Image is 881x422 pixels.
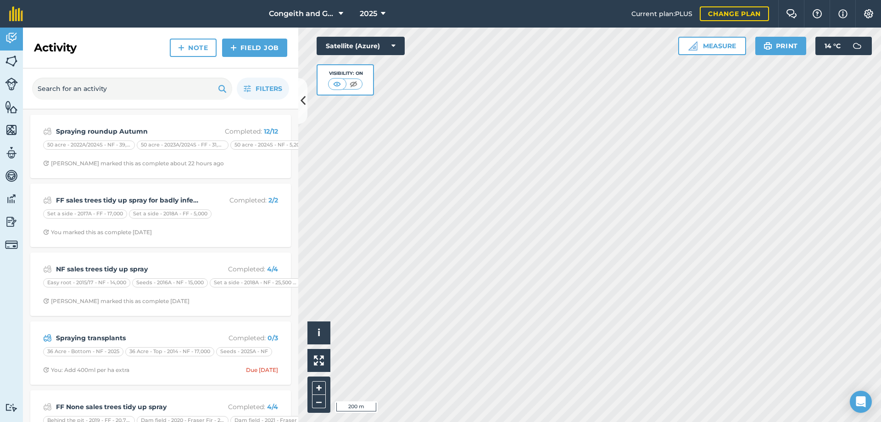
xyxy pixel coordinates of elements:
img: Clock with arrow pointing clockwise [43,298,49,304]
a: Note [170,39,217,57]
strong: Spraying transplants [56,333,201,343]
span: Current plan : PLUS [631,9,692,19]
img: svg+xml;base64,PHN2ZyB4bWxucz0iaHR0cDovL3d3dy53My5vcmcvMjAwMC9zdmciIHdpZHRoPSI1NiIgaGVpZ2h0PSI2MC... [5,100,18,114]
strong: Spraying roundup Autumn [56,126,201,136]
div: Set a side - 2017A - FF - 17,000 [43,209,127,219]
button: + [312,381,326,395]
span: Filters [256,84,282,94]
img: A question mark icon [812,9,823,18]
strong: 2 / 2 [268,196,278,204]
div: Due [DATE] [246,366,278,374]
p: Completed : [205,402,278,412]
a: Spraying transplantsCompleted: 0/336 Acre - Bottom - NF - 202536 Acre - Top - 2014 - NF - 17,000S... [36,327,285,379]
img: svg+xml;base64,PHN2ZyB4bWxucz0iaHR0cDovL3d3dy53My5vcmcvMjAwMC9zdmciIHdpZHRoPSIxOSIgaGVpZ2h0PSIyNC... [764,40,772,51]
span: 14 ° C [825,37,841,55]
div: 36 Acre - Top - 2014 - NF - 17,000 [125,347,214,356]
h2: Activity [34,40,77,55]
div: Visibility: On [328,70,363,77]
span: i [318,327,320,338]
img: svg+xml;base64,PD94bWwgdmVyc2lvbj0iMS4wIiBlbmNvZGluZz0idXRmLTgiPz4KPCEtLSBHZW5lcmF0b3I6IEFkb2JlIE... [43,332,52,343]
p: Completed : [205,264,278,274]
img: svg+xml;base64,PD94bWwgdmVyc2lvbj0iMS4wIiBlbmNvZGluZz0idXRmLTgiPz4KPCEtLSBHZW5lcmF0b3I6IEFkb2JlIE... [5,192,18,206]
button: Satellite (Azure) [317,37,405,55]
img: svg+xml;base64,PD94bWwgdmVyc2lvbj0iMS4wIiBlbmNvZGluZz0idXRmLTgiPz4KPCEtLSBHZW5lcmF0b3I6IEFkb2JlIE... [43,126,52,137]
img: Ruler icon [688,41,697,51]
div: You: Add 400ml per ha extra [43,366,129,374]
strong: FF None sales trees tidy up spray [56,402,201,412]
img: svg+xml;base64,PD94bWwgdmVyc2lvbj0iMS4wIiBlbmNvZGluZz0idXRmLTgiPz4KPCEtLSBHZW5lcmF0b3I6IEFkb2JlIE... [5,78,18,90]
p: Completed : [205,126,278,136]
strong: 12 / 12 [264,127,278,135]
img: svg+xml;base64,PD94bWwgdmVyc2lvbj0iMS4wIiBlbmNvZGluZz0idXRmLTgiPz4KPCEtLSBHZW5lcmF0b3I6IEFkb2JlIE... [5,403,18,412]
img: svg+xml;base64,PHN2ZyB4bWxucz0iaHR0cDovL3d3dy53My5vcmcvMjAwMC9zdmciIHdpZHRoPSI1NiIgaGVpZ2h0PSI2MC... [5,54,18,68]
p: Completed : [205,333,278,343]
img: svg+xml;base64,PD94bWwgdmVyc2lvbj0iMS4wIiBlbmNvZGluZz0idXRmLTgiPz4KPCEtLSBHZW5lcmF0b3I6IEFkb2JlIE... [43,264,52,275]
strong: 4 / 4 [267,403,278,411]
div: You marked this as complete [DATE] [43,229,152,236]
button: i [307,321,330,344]
img: svg+xml;base64,PHN2ZyB4bWxucz0iaHR0cDovL3d3dy53My5vcmcvMjAwMC9zdmciIHdpZHRoPSIxNyIgaGVpZ2h0PSIxNy... [838,8,848,19]
img: svg+xml;base64,PD94bWwgdmVyc2lvbj0iMS4wIiBlbmNvZGluZz0idXRmLTgiPz4KPCEtLSBHZW5lcmF0b3I6IEFkb2JlIE... [5,215,18,229]
a: Field Job [222,39,287,57]
div: Set a side - 2018A - FF - 5,000 [129,209,212,219]
img: svg+xml;base64,PD94bWwgdmVyc2lvbj0iMS4wIiBlbmNvZGluZz0idXRmLTgiPz4KPCEtLSBHZW5lcmF0b3I6IEFkb2JlIE... [43,401,52,412]
img: svg+xml;base64,PD94bWwgdmVyc2lvbj0iMS4wIiBlbmNvZGluZz0idXRmLTgiPz4KPCEtLSBHZW5lcmF0b3I6IEFkb2JlIE... [5,238,18,251]
img: svg+xml;base64,PHN2ZyB4bWxucz0iaHR0cDovL3d3dy53My5vcmcvMjAwMC9zdmciIHdpZHRoPSI1NiIgaGVpZ2h0PSI2MC... [5,123,18,137]
img: Four arrows, one pointing top left, one top right, one bottom right and the last bottom left [314,355,324,366]
div: Seeds - 2016A - NF - 15,000 [132,278,208,287]
button: Measure [678,37,746,55]
img: fieldmargin Logo [9,6,23,21]
div: [PERSON_NAME] marked this as complete [DATE] [43,298,190,305]
button: Print [755,37,807,55]
img: svg+xml;base64,PD94bWwgdmVyc2lvbj0iMS4wIiBlbmNvZGluZz0idXRmLTgiPz4KPCEtLSBHZW5lcmF0b3I6IEFkb2JlIE... [5,31,18,45]
div: 36 Acre - Bottom - NF - 2025 [43,347,123,356]
img: svg+xml;base64,PHN2ZyB4bWxucz0iaHR0cDovL3d3dy53My5vcmcvMjAwMC9zdmciIHdpZHRoPSIxOSIgaGVpZ2h0PSIyNC... [218,83,227,94]
img: svg+xml;base64,PD94bWwgdmVyc2lvbj0iMS4wIiBlbmNvZGluZz0idXRmLTgiPz4KPCEtLSBHZW5lcmF0b3I6IEFkb2JlIE... [848,37,866,55]
div: Seeds - 2025A - NF [216,347,272,356]
button: – [312,395,326,408]
button: 14 °C [815,37,872,55]
span: 2025 [360,8,377,19]
strong: FF sales trees tidy up spray for badly infected trees [56,195,201,205]
div: Open Intercom Messenger [850,391,872,413]
img: Clock with arrow pointing clockwise [43,367,49,373]
img: svg+xml;base64,PD94bWwgdmVyc2lvbj0iMS4wIiBlbmNvZGluZz0idXRmLTgiPz4KPCEtLSBHZW5lcmF0b3I6IEFkb2JlIE... [43,195,52,206]
strong: 4 / 4 [267,265,278,273]
img: Clock with arrow pointing clockwise [43,229,49,235]
strong: NF sales trees tidy up spray [56,264,201,274]
div: 50 acre - 2023A/2024S - FF - 31,000 [137,141,229,150]
img: svg+xml;base64,PHN2ZyB4bWxucz0iaHR0cDovL3d3dy53My5vcmcvMjAwMC9zdmciIHdpZHRoPSIxNCIgaGVpZ2h0PSIyNC... [230,42,237,53]
img: Clock with arrow pointing clockwise [43,160,49,166]
div: Set a side - 2018A - NF - 25,500 trees planted [210,278,301,287]
a: Spraying roundup AutumnCompleted: 12/1250 acre - 2022A/2024S - NF - 39,30050 acre - 2023A/2024S -... [36,120,285,173]
img: Two speech bubbles overlapping with the left bubble in the forefront [786,9,797,18]
div: [PERSON_NAME] marked this as complete about 22 hours ago [43,160,224,167]
div: 50 acre - 2024S - NF - 5,200 [230,141,307,150]
strong: 0 / 3 [268,334,278,342]
div: Easy root - 2015/17 - NF - 14,000 [43,278,130,287]
img: svg+xml;base64,PHN2ZyB4bWxucz0iaHR0cDovL3d3dy53My5vcmcvMjAwMC9zdmciIHdpZHRoPSI1MCIgaGVpZ2h0PSI0MC... [331,79,343,89]
input: Search for an activity [32,78,232,100]
a: FF sales trees tidy up spray for badly infected treesCompleted: 2/2Set a side - 2017A - FF - 17,0... [36,189,285,242]
img: svg+xml;base64,PD94bWwgdmVyc2lvbj0iMS4wIiBlbmNvZGluZz0idXRmLTgiPz4KPCEtLSBHZW5lcmF0b3I6IEFkb2JlIE... [5,169,18,183]
a: NF sales trees tidy up sprayCompleted: 4/4Easy root - 2015/17 - NF - 14,000Seeds - 2016A - NF - 1... [36,258,285,310]
img: svg+xml;base64,PD94bWwgdmVyc2lvbj0iMS4wIiBlbmNvZGluZz0idXRmLTgiPz4KPCEtLSBHZW5lcmF0b3I6IEFkb2JlIE... [5,146,18,160]
img: svg+xml;base64,PHN2ZyB4bWxucz0iaHR0cDovL3d3dy53My5vcmcvMjAwMC9zdmciIHdpZHRoPSI1MCIgaGVpZ2h0PSI0MC... [348,79,359,89]
p: Completed : [205,195,278,205]
div: 50 acre - 2022A/2024S - NF - 39,300 [43,141,135,150]
span: Congeith and Glaisters [269,8,335,19]
img: A cog icon [863,9,874,18]
a: Change plan [700,6,769,21]
img: svg+xml;base64,PHN2ZyB4bWxucz0iaHR0cDovL3d3dy53My5vcmcvMjAwMC9zdmciIHdpZHRoPSIxNCIgaGVpZ2h0PSIyNC... [178,42,184,53]
button: Filters [237,78,289,100]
